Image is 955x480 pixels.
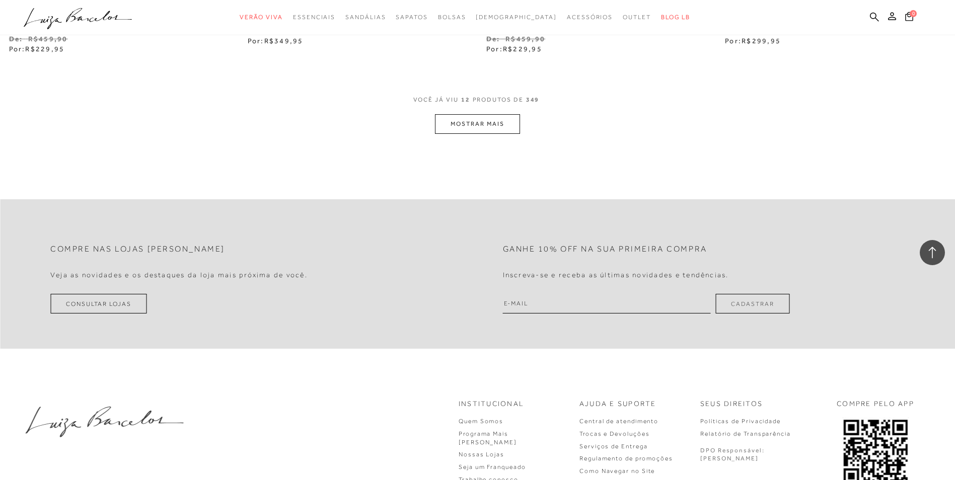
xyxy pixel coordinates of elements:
[240,8,283,27] a: categoryNavScreenReaderText
[413,96,459,104] span: VOCê JÁ VIU
[526,96,540,114] span: 349
[473,96,524,104] span: PRODUTOS DE
[579,430,649,437] a: Trocas e Devoluções
[345,14,386,21] span: Sandálias
[25,45,64,53] span: R$229,95
[293,8,335,27] a: categoryNavScreenReaderText
[742,37,781,45] span: R$299,95
[910,10,917,17] span: 0
[396,8,427,27] a: categoryNavScreenReaderText
[459,463,526,470] a: Seja um Franqueado
[503,271,729,279] h4: Inscreva-se e receba as últimas novidades e tendências.
[435,114,520,134] button: MOSTRAR MAIS
[50,294,147,313] a: Consultar Lojas
[623,8,651,27] a: categoryNavScreenReaderText
[28,35,68,43] small: R$459,90
[567,8,613,27] a: categoryNavScreenReaderText
[240,14,283,21] span: Verão Viva
[476,14,557,21] span: [DEMOGRAPHIC_DATA]
[567,14,613,21] span: Acessórios
[661,14,690,21] span: BLOG LB
[902,11,916,25] button: 0
[461,96,470,114] span: 12
[438,14,466,21] span: Bolsas
[248,37,304,45] span: Por:
[700,399,763,409] p: Seus Direitos
[503,45,542,53] span: R$229,95
[9,35,23,43] small: De:
[486,45,542,53] span: Por:
[505,35,545,43] small: R$459,90
[579,443,647,450] a: Serviços de Entrega
[700,446,765,463] p: DPO Responsável: [PERSON_NAME]
[459,399,524,409] p: Institucional
[25,407,183,437] img: luiza-barcelos.png
[579,399,656,409] p: Ajuda e Suporte
[661,8,690,27] a: BLOG LB
[345,8,386,27] a: categoryNavScreenReaderText
[9,45,65,53] span: Por:
[486,35,500,43] small: De:
[503,294,711,313] input: E-mail
[438,8,466,27] a: categoryNavScreenReaderText
[623,14,651,21] span: Outlet
[50,245,225,254] h2: Compre nas lojas [PERSON_NAME]
[715,294,789,313] button: Cadastrar
[293,14,335,21] span: Essenciais
[837,399,914,409] p: COMPRE PELO APP
[459,430,517,446] a: Programa Mais [PERSON_NAME]
[579,467,655,474] a: Como Navegar no Site
[459,418,503,425] a: Quem Somos
[579,455,673,462] a: Regulamento de promoções
[264,37,304,45] span: R$349,95
[503,245,707,254] h2: Ganhe 10% off na sua primeira compra
[50,271,308,279] h4: Veja as novidades e os destaques da loja mais próxima de você.
[476,8,557,27] a: noSubCategoriesText
[396,14,427,21] span: Sapatos
[725,37,781,45] span: Por:
[459,451,504,458] a: Nossas Lojas
[700,430,791,437] a: Relatório de Transparência
[579,418,658,425] a: Central de atendimento
[700,418,781,425] a: Políticas de Privacidade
